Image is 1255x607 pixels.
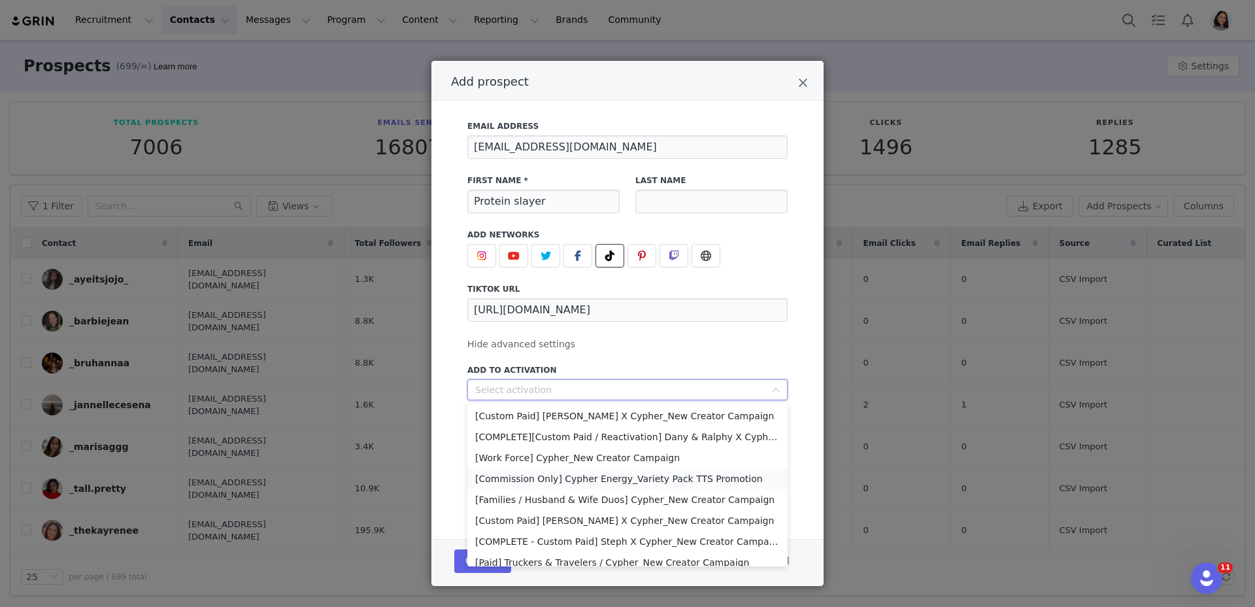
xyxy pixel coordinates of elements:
label: tiktok URL [467,283,788,295]
li: [COMPLETE - Custom Paid] Steph X Cypher_New Creator Campaign [467,531,788,552]
input: https://www.tiktok.com/@username [467,298,788,322]
span: Hide advanced settings [467,339,575,349]
button: Create [454,549,511,573]
iframe: Intercom live chat [1191,563,1222,594]
li: [Paid] Truckers & Travelers / Cypher_New Creator Campaign [467,552,788,573]
label: Add to Activation [467,364,788,376]
label: Last Name [635,175,788,186]
li: [Work Force] Cypher_New Creator Campaign [467,447,788,468]
img: instagram.svg [477,251,487,261]
button: Close [798,77,808,92]
div: Select activation [475,383,765,396]
div: Add prospect [431,61,824,586]
label: First Name * [467,175,620,186]
span: 11 [1218,563,1233,573]
li: [Custom Paid] [PERSON_NAME] X Cypher_New Creator Campaign [467,406,788,426]
span: Add prospect [451,75,529,88]
li: [COMPLETE][Custom Paid / Reactivation] Dany & Ralphy X Cypher VIP Creator Campaign [467,426,788,447]
i: icon: down [772,386,780,395]
li: [Commission Only] Cypher Energy_Variety Pack TTS Promotion [467,468,788,489]
li: [Custom Paid] [PERSON_NAME] X Cypher_New Creator Campaign [467,510,788,531]
label: Email Address [467,120,788,132]
label: Add Networks [467,229,788,241]
li: [Families / Husband & Wife Duos] Cypher_New Creator Campaign [467,489,788,510]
